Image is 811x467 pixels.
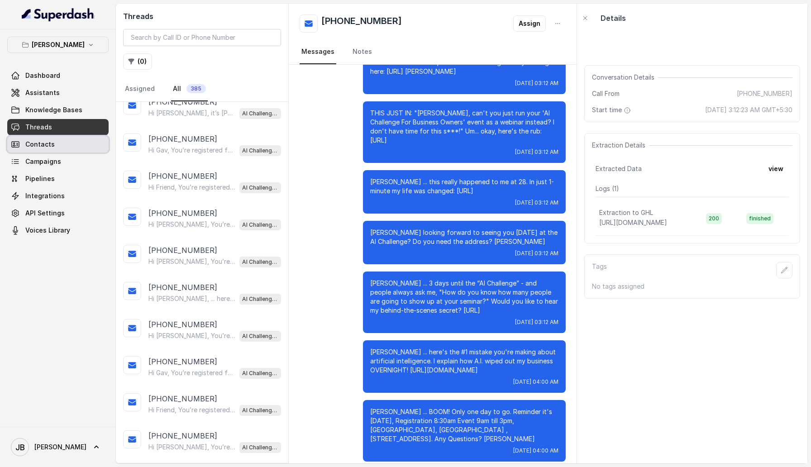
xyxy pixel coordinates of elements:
a: Integrations [7,188,109,204]
span: Knowledge Bases [25,105,82,114]
button: (0) [123,53,152,70]
span: finished [746,213,773,224]
p: AI Challenge Online [242,406,278,415]
span: [PHONE_NUMBER] [737,89,792,98]
button: view [763,161,789,177]
p: Hi [PERSON_NAME], You’re registered for my AI Challenge for Business Owners. Your FINAL pre-train... [148,331,235,340]
span: Call From [592,89,620,98]
a: Notes [351,40,374,64]
p: AI Challenge Online [242,369,278,378]
span: Extracted Data [596,164,642,173]
p: [PERSON_NAME] [32,39,85,50]
nav: Tabs [123,77,281,101]
p: THIS JUST IN: "[PERSON_NAME], can't you just run your 'AI Challenge For Business Owners' event as... [370,109,558,145]
p: [PHONE_NUMBER] [148,319,217,330]
input: Search by Call ID or Phone Number [123,29,281,46]
img: light.svg [22,7,95,22]
p: [PHONE_NUMBER] [148,133,217,144]
span: [DATE] 03:12 AM [515,199,558,206]
a: Assigned [123,77,157,101]
nav: Tabs [300,40,566,64]
span: [DATE] 03:12 AM [515,80,558,87]
p: AI Challenge Australia [242,109,278,118]
a: Knowledge Bases [7,102,109,118]
a: Contacts [7,136,109,152]
p: Details [601,13,626,24]
p: [PHONE_NUMBER] [148,356,217,367]
p: [PERSON_NAME] ... 3 days until the “AI Challenge” - and people always ask me, "How do you know ho... [370,279,558,315]
span: Integrations [25,191,65,200]
p: Hi Friend, You’re registered for my AI Challenge for Business Owners. Your FINAL pre-training sta... [148,183,235,192]
span: Voices Library [25,226,70,235]
p: AI Challenge Online [242,257,278,267]
a: All385 [171,77,208,101]
span: [PERSON_NAME] [34,443,86,452]
p: [PHONE_NUMBER] [148,208,217,219]
p: Hi Friend, You’re registered for my AI Challenge for Business Owners. Your 2nd pre-training start... [148,405,235,415]
a: Voices Library [7,222,109,238]
p: AI Challenge Online [242,220,278,229]
h2: Threads [123,11,281,22]
a: Messages [300,40,336,64]
span: [DATE] 03:12 AM [515,250,558,257]
span: Conversation Details [592,73,658,82]
p: Hi [PERSON_NAME], ... here’s your 3rd and final pre-event training for you. Is A.I. going to stea... [148,294,235,303]
p: AI Challenge Australia [242,295,278,304]
p: Extraction to GHL [599,208,653,217]
p: [PHONE_NUMBER] [148,393,217,404]
p: [PHONE_NUMBER] [148,171,217,181]
p: AI Challenge Online [242,332,278,341]
span: [DATE] 04:00 AM [513,447,558,454]
a: [PERSON_NAME] [7,434,109,460]
p: Hi [PERSON_NAME], You’re registered for my AI Challenge for Business Owners. Your FINAL pre-train... [148,220,235,229]
a: Assistants [7,85,109,101]
span: Campaigns [25,157,61,166]
p: AI Challenge Online [242,443,278,452]
p: [PERSON_NAME] ... this really happened to me at 28. In just 1-minute my life was changed: [URL] [370,177,558,195]
p: [PHONE_NUMBER] [148,282,217,293]
p: Hi [PERSON_NAME], it’s [PERSON_NAME]'s AI Assistant confirming your AI Challenge registration for... [148,109,235,118]
a: Campaigns [7,153,109,170]
h2: [PHONE_NUMBER] [321,14,402,33]
span: 385 [186,84,206,93]
span: Extraction Details [592,141,649,150]
span: [DATE] 03:12 AM [515,148,558,156]
span: Dashboard [25,71,60,80]
p: Hi [PERSON_NAME], You’re registered for my AI Challenge for Business Owners. Your 2nd pre-trainin... [148,443,235,452]
p: [PERSON_NAME] ... BOOM! Only one day to go. Reminder it's [DATE], Registration 8:30am ​Event 9am ... [370,407,558,443]
span: 200 [706,213,722,224]
p: [PHONE_NUMBER] [148,430,217,441]
p: [PERSON_NAME] looking forward to seeing you [DATE] at the AI Challenge? Do you need the address? ... [370,228,558,246]
span: Pipelines [25,174,55,183]
p: Hi [PERSON_NAME], You’re registered for my AI Challenge for Business Owners. Your FINAL pre-train... [148,257,235,266]
p: Hi Gav, You’re registered for my AI Challenge for Business Owners. Your FINAL pre-training starts... [148,146,235,155]
button: [PERSON_NAME] [7,37,109,53]
p: Hi Gav, You’re registered for my AI Challenge for Business Owners. Your 2nd pre-training starts h... [148,368,235,377]
span: Contacts [25,140,55,149]
p: Logs ( 1 ) [596,184,789,193]
button: Assign [513,15,546,32]
p: No tags assigned [592,282,792,291]
p: [PERSON_NAME] ... here's the #1 mistake you're making about artificial intelligence. I explain ho... [370,348,558,375]
a: Threads [7,119,109,135]
span: Threads [25,123,52,132]
p: [PHONE_NUMBER] [148,96,217,107]
a: Dashboard [7,67,109,84]
p: AI Challenge Online [242,146,278,155]
a: Pipelines [7,171,109,187]
a: API Settings [7,205,109,221]
span: Assistants [25,88,60,97]
span: [DATE] 3:12:23 AM GMT+5:30 [705,105,792,114]
p: AI Challenge Online [242,183,278,192]
span: [URL][DOMAIN_NAME] [599,219,667,226]
span: Start time [592,105,633,114]
text: JB [15,443,25,452]
span: [DATE] 03:12 AM [515,319,558,326]
span: [DATE] 04:00 AM [513,378,558,386]
p: Tags [592,262,607,278]
p: [PHONE_NUMBER] [148,245,217,256]
span: API Settings [25,209,65,218]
